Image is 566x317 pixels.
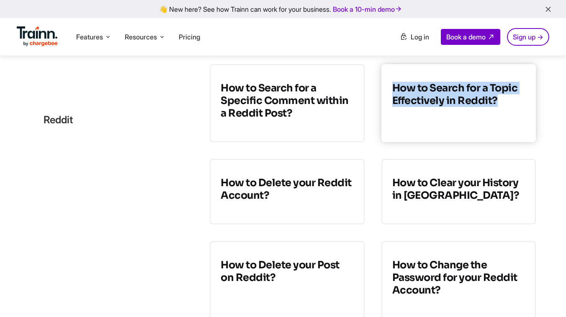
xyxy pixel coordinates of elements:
span: Resources [125,32,157,42]
a: Book a 10-min demo [331,3,404,15]
div: reddit [30,64,193,175]
a: Sign up → [507,28,549,46]
div: 👋 New here? See how Trainn can work for your business. [5,5,561,13]
h3: How to Delete your Post on Reddit? [221,259,353,284]
a: How to Search for a Topic Effectively in Reddit? [381,64,536,142]
span: Log in [411,33,429,41]
h3: How to Change the Password for your Reddit Account? [392,259,525,296]
h3: How to Search for a Specific Comment within a Reddit Post? [221,82,353,120]
iframe: Chat Widget [524,277,566,317]
h3: How to Search for a Topic Effectively in Reddit? [392,82,525,107]
img: Trainn Logo [17,26,58,47]
a: Book a demo [441,29,500,45]
a: How to Delete your Reddit Account? [210,159,364,224]
h3: How to Clear your History in [GEOGRAPHIC_DATA]? [392,177,525,202]
a: How to Clear your History in [GEOGRAPHIC_DATA]? [381,159,536,224]
span: Book a demo [446,33,486,41]
span: Features [76,32,103,42]
a: Log in [395,29,434,44]
a: Pricing [179,33,200,41]
a: How to Search for a Specific Comment within a Reddit Post? [210,64,364,142]
h3: How to Delete your Reddit Account? [221,177,353,202]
